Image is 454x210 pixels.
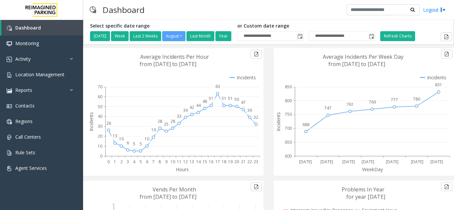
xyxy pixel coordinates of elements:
text: 28 [158,118,162,124]
text: Incidents [88,112,94,131]
text: [DATE] [411,159,423,165]
text: 6 [146,159,148,165]
img: 'icon' [7,135,12,140]
text: 10 [145,136,149,142]
text: 15 [202,159,207,165]
text: 747 [324,105,331,111]
text: from [DATE] to [DATE] [140,60,196,68]
button: [DATE] [90,31,110,41]
text: 48 [202,99,207,104]
button: Last Month [186,31,214,41]
text: 44 [196,103,201,108]
text: 21 [241,159,246,165]
text: 51 [222,96,226,101]
text: [DATE] [320,159,333,165]
img: logout [440,6,446,13]
text: 10 [170,159,175,165]
text: 42 [189,105,194,110]
span: Dashboard [15,25,41,31]
text: 60 [98,94,102,100]
img: 'icon' [7,72,12,78]
button: Export to pdf [441,33,452,41]
text: Average Incidents Per Hour [140,53,209,60]
text: 20 [234,159,239,165]
text: 750 [285,111,292,117]
span: Toggle popup [296,32,303,41]
text: for year [DATE] [346,193,385,200]
text: 800 [285,98,292,104]
button: August [162,31,185,41]
text: 16 [209,159,213,165]
a: Logout [423,6,446,13]
text: Problems In Year [342,186,385,193]
text: 5 [140,141,142,147]
text: 20 [98,133,102,139]
text: [DATE] [386,159,398,165]
text: 51 [228,96,233,101]
button: Export to pdf [251,182,262,191]
h5: or Custom date range [237,23,375,29]
text: Vends Per Month [153,186,196,193]
text: 6 [127,140,129,146]
text: 13 [113,133,117,139]
text: 3 [127,159,129,165]
img: 'icon' [7,150,12,156]
text: 70 [98,84,102,90]
text: 650 [285,139,292,145]
a: Dashboard [1,20,83,35]
text: 39 [183,107,188,113]
text: 780 [413,96,420,102]
button: Last 2 Weeks [130,31,161,41]
span: Location Management [15,71,64,78]
img: 'icon' [7,57,12,62]
text: 10 [98,143,102,149]
text: 17 [215,159,220,165]
text: 25 [164,121,169,127]
span: Toggle popup [368,32,375,41]
text: 33 [177,113,181,119]
h5: Select specific date range [90,23,232,29]
text: 19 [228,159,233,165]
text: 12 [183,159,188,165]
text: 769 [369,99,376,105]
text: 39 [247,107,252,113]
text: Incidents [275,112,282,131]
text: 40 [98,113,102,119]
text: [DATE] [299,159,312,165]
img: 'icon' [7,166,12,171]
text: 777 [391,97,398,103]
text: 50 [234,97,239,102]
text: from [DATE] to [DATE] [328,60,385,68]
img: 'icon' [7,26,12,31]
text: Average Incidents Per Week Day [323,53,403,60]
text: 831 [435,82,442,88]
text: 850 [285,84,292,90]
span: Contacts [15,103,35,109]
text: 600 [285,153,292,159]
text: [DATE] [342,159,355,165]
span: Activity [15,56,31,62]
text: 19 [151,127,156,133]
img: 'icon' [7,41,12,46]
text: 7 [152,159,155,165]
text: from [DATE] to [DATE] [140,193,196,200]
text: 5 [140,159,142,165]
button: Export to pdf [251,50,262,58]
text: 1 [114,159,116,165]
text: 28 [170,118,175,124]
text: 5 [133,141,135,147]
text: 688 [302,122,309,127]
button: Export to pdf [441,50,452,58]
img: pageIcon [90,2,96,18]
text: 13 [189,159,194,165]
text: 23 [254,159,258,165]
text: 30 [98,123,102,129]
text: 11 [177,159,181,165]
text: 47 [241,100,246,105]
span: Reports [15,87,32,93]
text: Hours [176,166,189,173]
img: 'icon' [7,104,12,109]
span: Monitoring [15,40,39,46]
text: [DATE] [362,159,374,165]
img: 'icon' [7,119,12,124]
